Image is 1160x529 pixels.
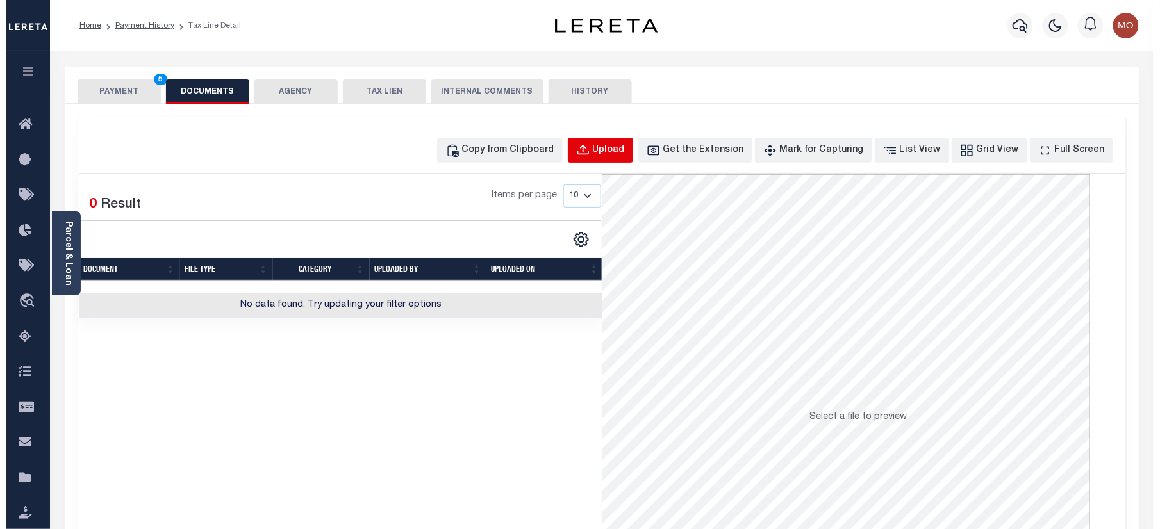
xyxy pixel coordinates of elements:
[168,20,235,31] li: Tax Line Detail
[363,258,480,281] th: UPLOADED BY: activate to sort column ascending
[1107,13,1132,38] img: svg+xml;base64,PHN2ZyB4bWxucz0iaHR0cDovL3d3dy53My5vcmcvMjAwMC9zdmciIHBvaW50ZXItZXZlbnRzPSJub25lIi...
[945,138,1021,163] button: Grid View
[749,138,866,163] button: Mark for Capturing
[804,412,901,421] span: Select a file to preview
[160,79,243,104] button: DOCUMENTS
[586,143,618,158] div: Upload
[561,138,627,163] button: Upload
[868,138,943,163] button: List View
[12,293,33,310] i: travel_explore
[174,258,267,281] th: FILE TYPE: activate to sort column ascending
[72,293,597,318] td: No data found. Try updating your filter options
[657,143,738,158] div: Get the Extension
[431,138,556,163] button: Copy from Clipboard
[480,258,597,281] th: UPLOADED ON: activate to sort column ascending
[73,22,95,29] a: Home
[248,79,331,104] button: AGENCY
[485,189,551,203] span: Items per page
[542,79,626,104] button: HISTORY
[71,79,154,104] button: PAYMENT
[57,221,66,286] a: Parcel & Loan
[1048,143,1098,158] div: Full Screen
[83,198,91,211] span: 0
[109,22,168,29] a: Payment History
[72,258,174,281] th: Document: activate to sort column ascending
[456,143,548,158] div: Copy from Clipboard
[267,258,363,281] th: CATEGORY: activate to sort column ascending
[549,19,651,33] img: logo-dark.svg
[95,195,135,215] label: Result
[1023,138,1107,163] button: Full Screen
[893,143,934,158] div: List View
[970,143,1013,158] div: Grid View
[336,79,420,104] button: TAX LIEN
[774,143,858,158] div: Mark for Capturing
[147,74,161,85] span: 5
[632,138,746,163] button: Get the Extension
[425,79,537,104] button: INTERNAL COMMENTS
